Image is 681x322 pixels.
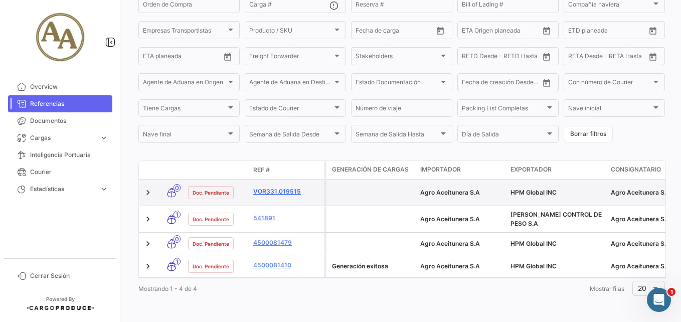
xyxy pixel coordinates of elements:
a: 4500081410 [253,261,320,270]
span: Consignatario [611,165,661,174]
span: Doc. Pendiente [193,189,229,197]
div: Generación exitosa [332,262,412,271]
span: HPM Global INC [510,240,557,247]
datatable-header-cell: Exportador [506,161,607,179]
datatable-header-cell: Importador [416,161,506,179]
input: Desde [143,54,161,61]
span: Nave inicial [568,106,651,113]
input: Desde [356,28,374,35]
span: Referencias [30,99,108,108]
input: Hasta [593,54,630,61]
input: Hasta [487,28,524,35]
button: Borrar filtros [564,126,613,142]
datatable-header-cell: Estado Doc. [184,166,249,174]
span: expand_more [99,133,108,142]
span: 0 [174,235,181,243]
span: Mostrando 1 - 4 de 4 [138,285,197,292]
span: Con número de Courier [568,80,651,87]
span: Tiene Cargas [143,106,226,113]
a: VOR331.019515 [253,187,320,196]
button: Open calendar [220,49,235,64]
span: Agro Aceitunera S.A [420,189,480,196]
button: Open calendar [539,23,554,38]
input: Hasta [487,80,524,87]
input: Hasta [487,54,524,61]
iframe: Intercom live chat [647,288,671,312]
span: Importador [420,165,461,174]
input: Hasta [381,28,417,35]
input: Hasta [593,28,630,35]
span: Estado Documentación [356,80,439,87]
input: Desde [462,28,480,35]
a: Expand/Collapse Row [143,188,153,198]
span: Cargas [30,133,95,142]
a: Expand/Collapse Row [143,239,153,249]
span: Documentos [30,116,108,125]
button: Open calendar [539,75,554,90]
span: Nave final [143,132,226,139]
a: Expand/Collapse Row [143,261,153,271]
span: Compañía naviera [568,3,651,10]
datatable-header-cell: Generación de cargas [326,161,416,179]
span: Stakeholders [356,54,439,61]
input: Desde [462,54,480,61]
button: Open calendar [645,23,660,38]
input: Desde [568,54,586,61]
a: 4500081479 [253,238,320,247]
img: 852fc388-10ad-47fd-b232-e98225ca49a8.jpg [35,12,85,62]
span: Agro Aceitunera S.A [420,215,480,223]
span: Agente de Aduana en Origen [143,80,226,87]
span: Doc. Pendiente [193,262,229,270]
datatable-header-cell: Modo de Transporte [159,166,184,174]
span: Agro Aceitunera S.A [611,240,670,247]
span: Agro Aceitunera S.A [420,262,480,270]
span: 1 [667,288,675,296]
span: Courier [30,168,108,177]
span: Estadísticas [30,185,95,194]
span: Producto / SKU [249,28,332,35]
button: Open calendar [645,49,660,64]
span: Día de Salida [462,132,545,139]
span: HPM Global INC [510,189,557,196]
span: Agro Aceitunera S.A [611,262,670,270]
input: Desde [568,28,586,35]
a: Inteligencia Portuaria [8,146,112,164]
span: Estado de Courier [249,106,332,113]
a: Documentos [8,112,112,129]
span: HPM Global INC [510,262,557,270]
span: Exportador [510,165,552,174]
a: Courier [8,164,112,181]
span: Agro Aceitunera S.A [611,189,670,196]
a: Referencias [8,95,112,112]
span: Generación de cargas [332,165,409,174]
span: 1 [174,258,181,265]
span: VARPE CONTROL DE PESO S.A [510,211,602,227]
a: 541891 [253,214,320,223]
span: Cerrar Sesión [30,271,108,280]
input: Desde [462,80,480,87]
button: Open calendar [433,23,448,38]
span: Agente de Aduana en Destino [249,80,332,87]
span: Doc. Pendiente [193,240,229,248]
span: Ref # [253,166,270,175]
span: Agro Aceitunera S.A [420,240,480,247]
a: Expand/Collapse Row [143,214,153,224]
span: Mostrar filas [590,285,624,292]
span: Empresas Transportistas [143,28,226,35]
span: Doc. Pendiente [193,215,229,223]
span: Semana de Salida Desde [249,132,332,139]
input: Hasta [168,54,205,61]
span: expand_more [99,185,108,194]
span: 1 [174,211,181,218]
span: Semana de Salida Hasta [356,132,439,139]
span: Packing List Completas [462,106,545,113]
span: Agro Aceitunera S.A [611,215,670,223]
span: 0 [174,184,181,192]
datatable-header-cell: Ref # [249,162,324,179]
a: Overview [8,78,112,95]
span: Freight Forwarder [249,54,332,61]
span: 20 [638,284,646,292]
button: Open calendar [539,49,554,64]
span: Inteligencia Portuaria [30,150,108,159]
span: Overview [30,82,108,91]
